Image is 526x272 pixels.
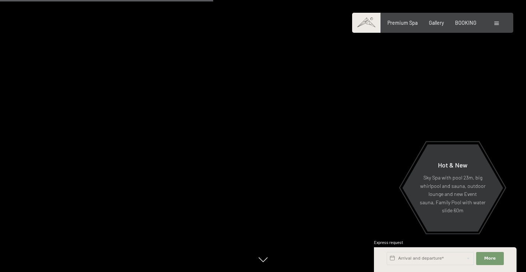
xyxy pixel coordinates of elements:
[455,20,477,26] a: BOOKING
[429,20,444,26] a: Gallery
[476,252,504,265] button: More
[418,174,487,215] p: Sky Spa with pool 23m, big whirlpool and sauna, outdoor lounge and new Event sauna, Family Pool w...
[374,240,403,245] span: Express request
[387,20,418,26] a: Premium Spa
[402,144,503,232] a: Hot & New Sky Spa with pool 23m, big whirlpool and sauna, outdoor lounge and new Event sauna, Fam...
[484,256,496,261] span: More
[438,161,467,169] span: Hot & New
